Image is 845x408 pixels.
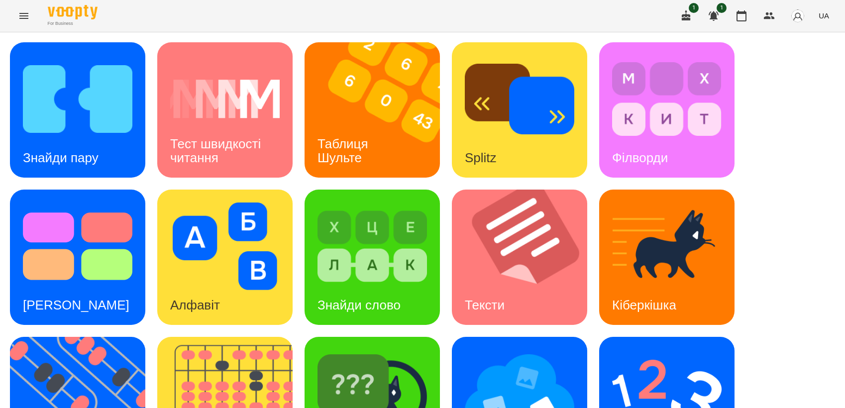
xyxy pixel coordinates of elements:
img: Splitz [465,55,574,143]
h3: Філворди [612,150,668,165]
span: 1 [717,3,727,13]
img: Філворди [612,55,722,143]
h3: Splitz [465,150,497,165]
span: For Business [48,20,98,27]
h3: Тест швидкості читання [170,136,264,165]
a: Знайди словоЗнайди слово [305,190,440,325]
img: Тексти [452,190,600,325]
a: SplitzSplitz [452,42,587,178]
img: Знайди слово [317,203,427,290]
h3: [PERSON_NAME] [23,298,129,312]
a: ТекстиТексти [452,190,587,325]
a: КіберкішкаКіберкішка [599,190,735,325]
a: Таблиця ШультеТаблиця Шульте [305,42,440,178]
h3: Кіберкішка [612,298,676,312]
h3: Знайди слово [317,298,401,312]
h3: Знайди пару [23,150,99,165]
span: UA [819,10,829,21]
img: Кіберкішка [612,203,722,290]
img: Voopty Logo [48,5,98,19]
a: Тест швидкості читанняТест швидкості читання [157,42,293,178]
h3: Таблиця Шульте [317,136,372,165]
span: 1 [689,3,699,13]
img: Тест швидкості читання [170,55,280,143]
img: avatar_s.png [791,9,805,23]
a: АлфавітАлфавіт [157,190,293,325]
h3: Тексти [465,298,505,312]
img: Знайди пару [23,55,132,143]
a: Тест Струпа[PERSON_NAME] [10,190,145,325]
button: UA [815,6,833,25]
h3: Алфавіт [170,298,220,312]
img: Алфавіт [170,203,280,290]
button: Menu [12,4,36,28]
a: Знайди паруЗнайди пару [10,42,145,178]
img: Таблиця Шульте [305,42,452,178]
a: ФілвордиФілворди [599,42,735,178]
img: Тест Струпа [23,203,132,290]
